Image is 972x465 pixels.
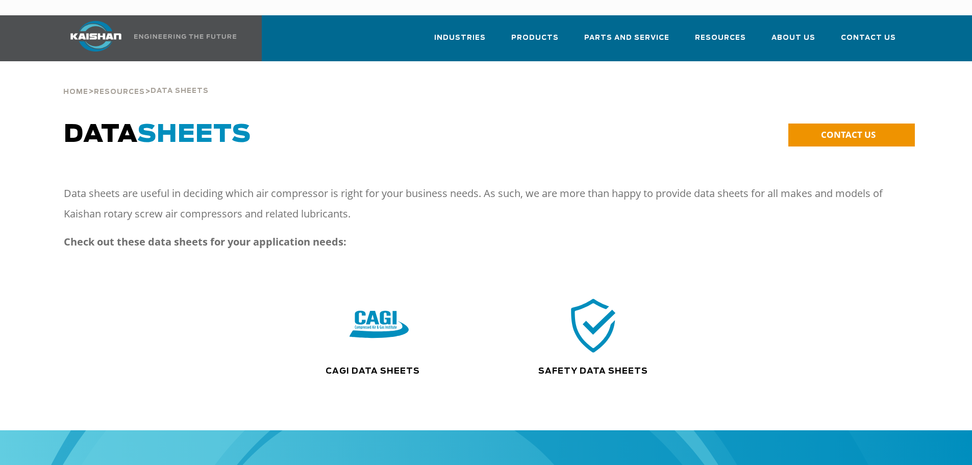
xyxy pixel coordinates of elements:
[695,25,746,59] a: Resources
[64,235,346,249] strong: Check out these data sheets for your application needs:
[564,296,623,355] img: safety icon
[434,32,486,44] span: Industries
[511,32,559,44] span: Products
[63,61,209,100] div: > >
[63,89,88,95] span: Home
[94,89,145,95] span: Resources
[538,367,648,375] a: Safety Data Sheets
[584,25,669,59] a: Parts and Service
[584,32,669,44] span: Parts and Service
[64,123,251,147] span: DATA
[841,32,896,44] span: Contact Us
[137,123,251,147] span: SHEETS
[58,15,238,61] a: Kaishan USA
[134,34,236,39] img: Engineering the future
[695,32,746,44] span: Resources
[63,87,88,96] a: Home
[58,21,134,52] img: kaishan logo
[771,32,815,44] span: About Us
[151,88,209,94] span: Data Sheets
[350,296,409,355] img: CAGI
[788,124,915,146] a: CONTACT US
[511,25,559,59] a: Products
[94,87,145,96] a: Resources
[821,129,876,140] span: CONTACT US
[326,367,420,375] a: CAGI Data Sheets
[64,183,890,224] p: Data sheets are useful in deciding which air compressor is right for your business needs. As such...
[841,25,896,59] a: Contact Us
[771,25,815,59] a: About Us
[434,25,486,59] a: Industries
[272,296,486,355] div: CAGI
[494,296,691,355] div: safety icon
